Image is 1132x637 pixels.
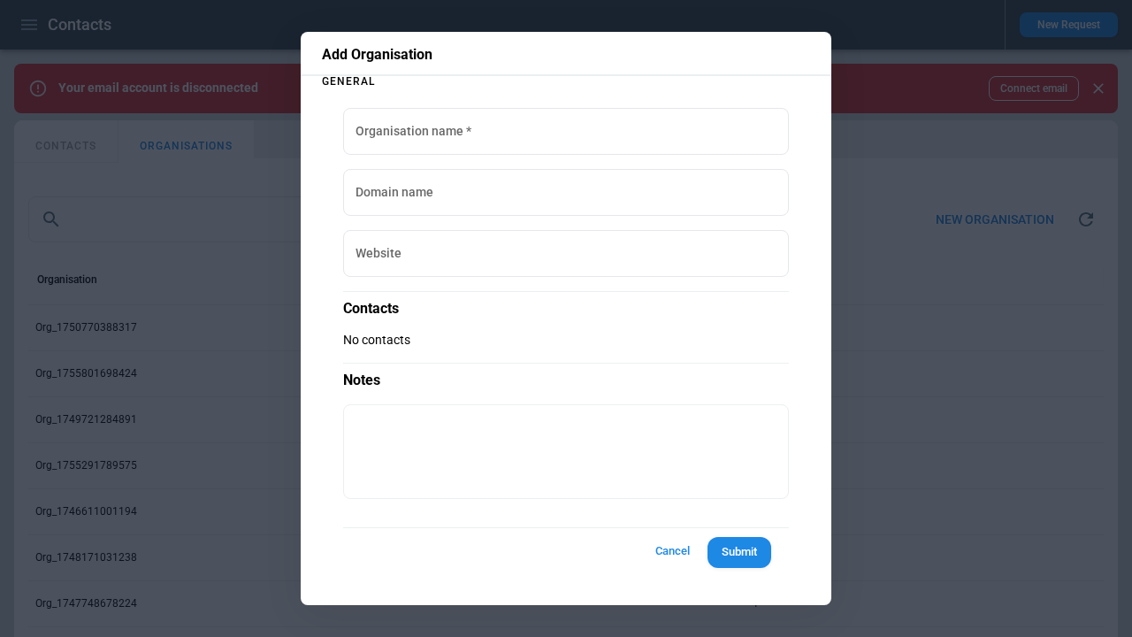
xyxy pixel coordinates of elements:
p: Notes [343,363,789,390]
p: No contacts [343,333,789,348]
p: General [322,76,810,87]
button: Submit [707,537,771,568]
p: Add Organisation [322,46,810,64]
button: Cancel [644,535,700,568]
p: Contacts [343,291,789,318]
